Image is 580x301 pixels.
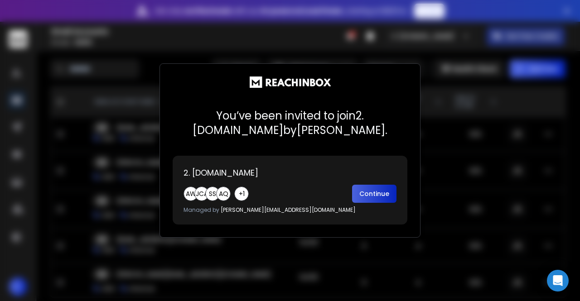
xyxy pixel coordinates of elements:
[234,186,249,201] div: + 1
[173,109,407,138] p: You’ve been invited to join 2. [DOMAIN_NAME] by [PERSON_NAME] .
[184,167,396,179] p: 2. [DOMAIN_NAME]
[352,185,396,203] button: Continue
[194,186,209,201] div: JCA
[184,206,396,214] p: [PERSON_NAME][EMAIL_ADDRESS][DOMAIN_NAME]
[547,270,569,291] div: Open Intercom Messenger
[205,186,220,201] div: SS
[184,206,219,214] span: Managed by
[184,186,198,201] div: AW
[216,186,231,201] div: AQ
